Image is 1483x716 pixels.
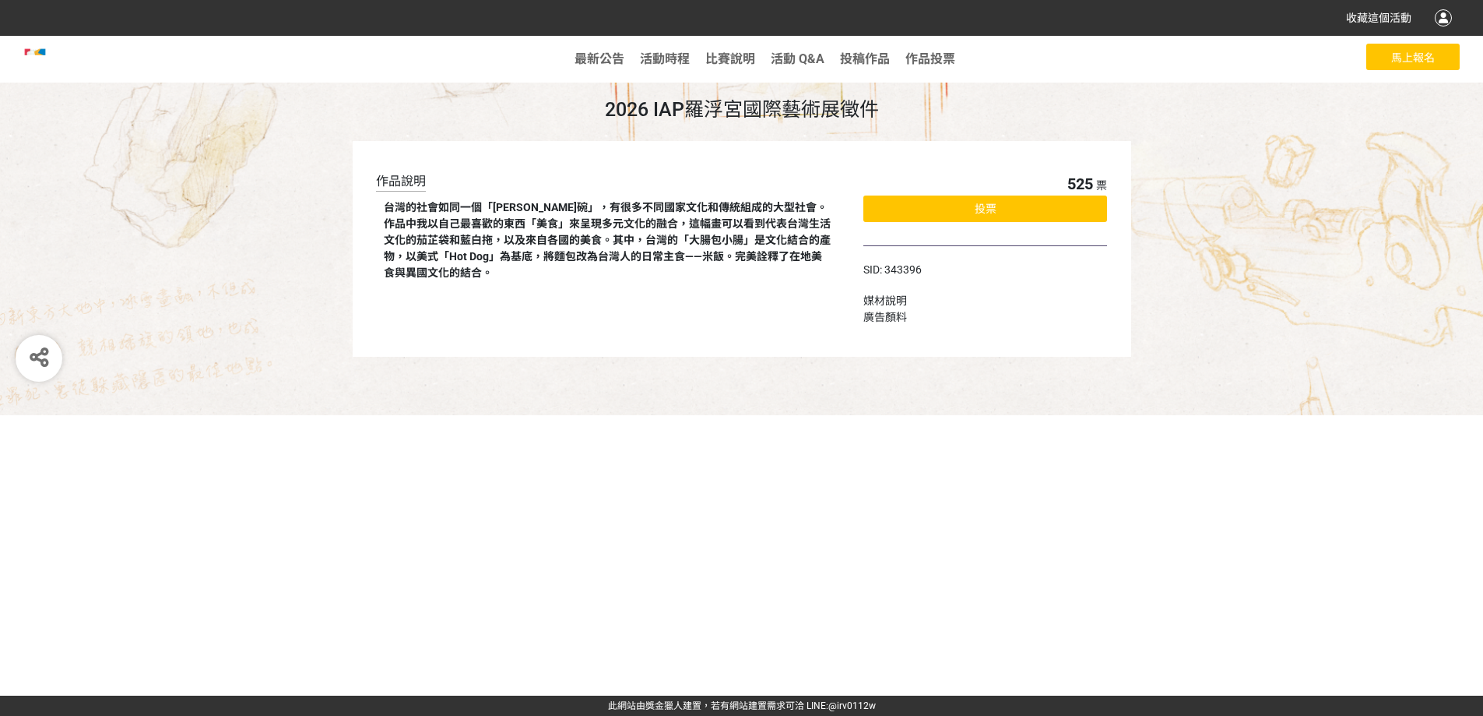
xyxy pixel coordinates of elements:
a: 作品投票 [905,51,955,66]
span: 票 [1096,179,1107,192]
span: 媒材說明 [863,295,907,307]
span: 可洽 LINE: [608,700,876,711]
span: 投票 [975,203,996,215]
span: 2026 IAP羅浮宮國際藝術展徵件 [605,98,879,121]
span: 作品說明 [376,174,426,189]
a: 活動時程 [640,51,690,66]
span: SID: 343396 [863,263,922,276]
a: 比賽說明 [705,51,755,66]
a: @irv0112w [828,700,876,711]
a: 最新公告 [575,51,624,66]
a: 此網站由獎金獵人建置，若有網站建置需求 [608,700,785,711]
a: 活動 Q&A [771,51,824,66]
span: 收藏這個活動 [1346,12,1411,24]
img: 2026 IAP羅浮宮國際藝術展徵件 [23,48,47,71]
div: 廣告顏料 [863,309,1107,326]
span: 投稿作品 [840,51,890,66]
button: 馬上報名 [1366,44,1460,70]
span: 馬上報名 [1391,51,1435,64]
div: 台灣的社會如同一個「[PERSON_NAME]碗」，有很多不同國家文化和傳統組成的大型社會。作品中我以自己最喜歡的東西「美食」來呈現多元文化的融合，這幅畫可以看到代表台灣生活文化的茄芷袋和藍白拖... [384,199,833,281]
span: 525 [1067,175,1093,193]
